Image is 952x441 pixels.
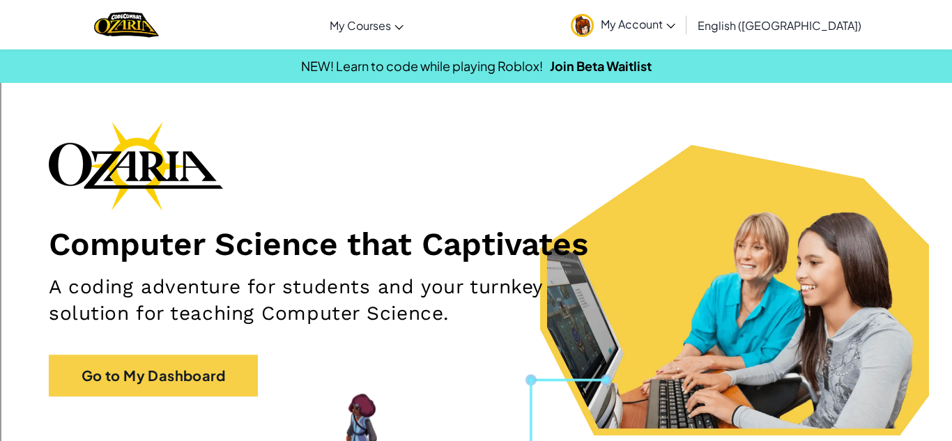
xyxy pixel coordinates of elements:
[330,18,391,33] span: My Courses
[49,121,223,210] img: Ozaria branding logo
[564,3,682,47] a: My Account
[94,10,159,39] a: Ozaria by CodeCombat logo
[49,274,621,327] h2: A coding adventure for students and your turnkey solution for teaching Computer Science.
[49,224,903,263] h1: Computer Science that Captivates
[49,355,258,396] a: Go to My Dashboard
[571,14,594,37] img: avatar
[601,17,675,31] span: My Account
[301,58,543,74] span: NEW! Learn to code while playing Roblox!
[698,18,861,33] span: English ([GEOGRAPHIC_DATA])
[94,10,159,39] img: Home
[691,6,868,44] a: English ([GEOGRAPHIC_DATA])
[550,58,652,74] a: Join Beta Waitlist
[323,6,410,44] a: My Courses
